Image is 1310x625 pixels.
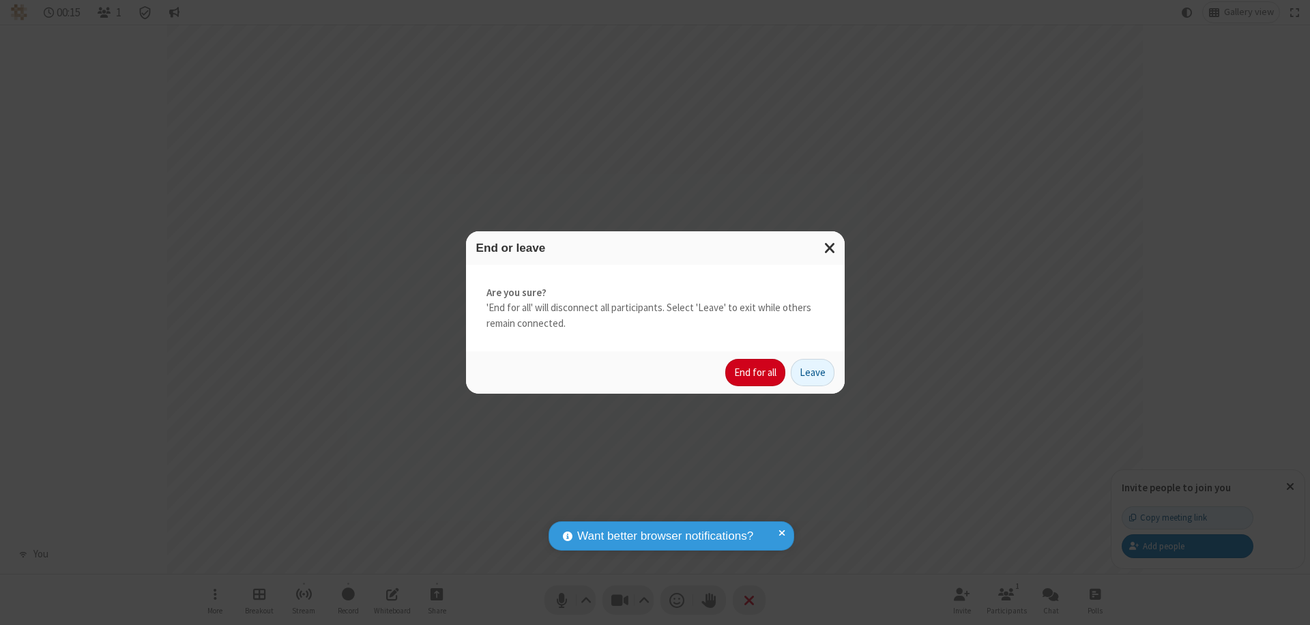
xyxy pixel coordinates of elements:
span: Want better browser notifications? [577,527,753,545]
button: Leave [791,359,834,386]
button: Close modal [816,231,845,265]
strong: Are you sure? [486,285,824,301]
div: 'End for all' will disconnect all participants. Select 'Leave' to exit while others remain connec... [466,265,845,352]
h3: End or leave [476,242,834,255]
button: End for all [725,359,785,386]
